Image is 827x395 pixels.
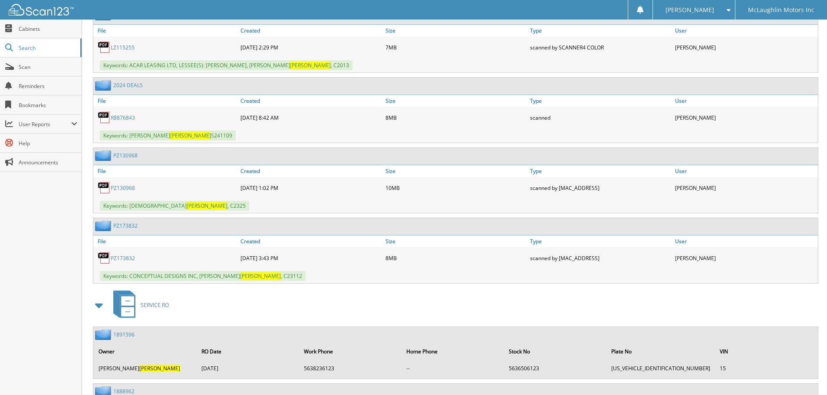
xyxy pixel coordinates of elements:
span: [PERSON_NAME] [240,272,281,280]
img: PDF.png [98,111,111,124]
a: Size [383,25,528,36]
div: [PERSON_NAME] [673,179,818,196]
a: User [673,95,818,107]
div: [PERSON_NAME] [673,249,818,267]
div: scanned by [MAC_ADDRESS] [528,179,673,196]
span: Bookmarks [19,101,77,109]
th: Home Phone [402,343,504,360]
img: folder2.png [95,150,113,161]
img: scan123-logo-white.svg [9,4,74,16]
span: [PERSON_NAME] [187,202,227,209]
span: [PERSON_NAME] [666,7,714,13]
div: [PERSON_NAME] [673,39,818,56]
div: 8MB [383,109,528,126]
a: File [93,25,238,36]
div: scanned [528,109,673,126]
td: 15 [715,361,817,375]
a: Type [528,95,673,107]
a: User [673,25,818,36]
span: [PERSON_NAME] [290,62,331,69]
a: PZ173832 [113,222,138,229]
span: Reminders [19,82,77,90]
div: [DATE] 1:02 PM [238,179,383,196]
a: 1888962 [113,388,135,395]
a: LZ115255 [111,44,135,51]
div: scanned by [MAC_ADDRESS] [528,249,673,267]
td: 5638236123 [300,361,401,375]
img: folder2.png [95,329,113,340]
div: 7MB [383,39,528,56]
div: scanned by SCANNER4 COLOR [528,39,673,56]
span: Scan [19,63,77,71]
span: Keywords: [PERSON_NAME] S241109 [100,131,236,140]
td: [DATE] [197,361,299,375]
td: [PERSON_NAME] [94,361,196,375]
img: folder2.png [95,220,113,231]
a: Type [528,235,673,247]
span: McLaughlin Motors Inc [748,7,814,13]
a: Size [383,235,528,247]
img: PDF.png [98,181,111,194]
a: PZ173832 [111,255,135,262]
a: File [93,235,238,247]
span: Help [19,140,77,147]
a: PZ130968 [113,152,138,159]
span: SERVICE RO [141,301,169,309]
a: File [93,95,238,107]
img: PDF.png [98,41,111,54]
a: Type [528,165,673,177]
td: [US_VEHICLE_IDENTIFICATION_NUMBER] [607,361,715,375]
th: Owner [94,343,196,360]
div: [DATE] 3:43 PM [238,249,383,267]
span: Cabinets [19,25,77,33]
span: Keywords: CONCEPTUAL DESIGNS INC, [PERSON_NAME] , C23112 [100,271,306,281]
a: Size [383,95,528,107]
div: 10MB [383,179,528,196]
td: -- [402,361,504,375]
a: 2024 DEALS [113,82,143,89]
div: [DATE] 8:42 AM [238,109,383,126]
div: [PERSON_NAME] [673,109,818,126]
th: Plate No [607,343,715,360]
span: Keywords: ACAR LEASING LTD, LESSEE(S): [PERSON_NAME], [PERSON_NAME] , C2013 [100,60,353,70]
a: User [673,235,818,247]
span: User Reports [19,121,71,128]
a: Created [238,95,383,107]
a: Created [238,235,383,247]
span: Announcements [19,159,77,166]
th: Work Phone [300,343,401,360]
a: File [93,165,238,177]
div: 8MB [383,249,528,267]
a: Size [383,165,528,177]
th: RO Date [197,343,299,360]
th: VIN [715,343,817,360]
th: Stock No [504,343,606,360]
span: Search [19,44,76,52]
iframe: Chat Widget [784,353,827,395]
td: 5636506123 [504,361,606,375]
a: Created [238,25,383,36]
span: [PERSON_NAME] [170,132,211,139]
img: folder2.png [95,80,113,91]
a: Created [238,165,383,177]
span: Keywords: [DEMOGRAPHIC_DATA] , C2325 [100,201,249,211]
a: SERVICE RO [108,288,169,322]
a: 1891596 [113,331,135,338]
img: PDF.png [98,251,111,264]
span: [PERSON_NAME] [139,365,180,372]
div: [DATE] 2:29 PM [238,39,383,56]
a: PZ130968 [111,184,135,192]
a: Type [528,25,673,36]
a: R8876843 [111,114,135,121]
a: User [673,165,818,177]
